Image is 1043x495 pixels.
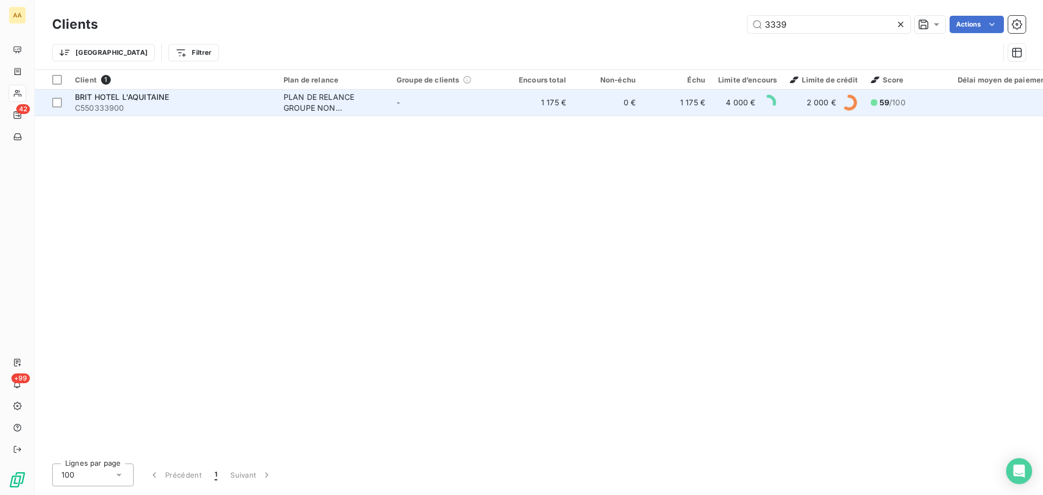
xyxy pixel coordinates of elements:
div: Échu [649,75,705,84]
button: Précédent [142,464,208,486]
input: Rechercher [747,16,910,33]
span: Score [871,75,904,84]
span: 1 [215,469,217,480]
button: Suivant [224,464,279,486]
div: AA [9,7,26,24]
button: 1 [208,464,224,486]
div: Open Intercom Messenger [1006,458,1032,484]
span: C550333900 [75,103,271,113]
button: [GEOGRAPHIC_DATA] [52,44,155,61]
div: Plan de relance [284,75,384,84]
h3: Clients [52,15,98,34]
div: PLAN DE RELANCE GROUPE NON AUTOMATIQUE [284,92,384,113]
div: Encours total [510,75,566,84]
span: Limite de crédit [790,75,857,84]
img: Logo LeanPay [9,471,26,488]
button: Actions [950,16,1004,33]
span: +99 [11,373,30,383]
span: /100 [879,97,906,108]
span: Groupe de clients [397,75,460,84]
span: 100 [61,469,74,480]
div: Non-échu [579,75,636,84]
td: 1 175 € [642,90,712,116]
span: 59 [879,98,889,107]
a: 42 [9,106,26,124]
span: Client [75,75,97,84]
span: 4 000 € [726,97,755,108]
span: 42 [16,104,30,114]
button: Filtrer [168,44,218,61]
span: 1 [101,75,111,85]
td: 1 175 € [503,90,573,116]
span: BRIT HOTEL L'AQUITAINE [75,92,169,101]
div: Limite d’encours [718,75,777,84]
span: 2 000 € [807,97,836,108]
span: - [397,98,400,107]
td: 0 € [573,90,642,116]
